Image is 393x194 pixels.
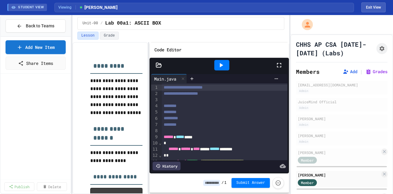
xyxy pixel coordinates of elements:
[151,85,159,91] div: 1
[151,152,159,159] div: 12
[298,88,309,93] div: Admin
[298,105,309,110] div: Admin
[4,182,34,191] a: Publish
[151,122,159,128] div: 7
[105,20,161,27] span: Lab 00a1: ASCII BOX
[298,150,380,155] div: [PERSON_NAME]
[151,74,187,83] div: Main.java
[58,5,76,10] span: Viewing
[26,23,54,29] span: Back to Teams
[301,180,314,185] span: Member
[298,82,386,88] div: [EMAIL_ADDRESS][DOMAIN_NAME]
[298,99,386,105] div: JuiceMind Official
[298,172,380,178] div: [PERSON_NAME]
[151,97,159,103] div: 3
[151,91,159,97] div: 2
[151,134,159,140] div: 9
[159,141,162,145] span: Fold line
[6,19,66,33] button: Back to Teams
[224,180,227,185] span: 1
[154,46,181,54] h6: Code Editor
[151,116,159,122] div: 6
[298,122,309,127] div: Admin
[151,109,159,115] div: 5
[361,2,386,12] button: Exit student view
[236,180,265,185] span: Submit Answer
[6,57,66,70] a: Share Items
[159,153,162,158] span: Fold line
[272,177,284,189] button: Force resubmission of student's answer (Admin only)
[151,76,179,82] div: Main.java
[295,18,314,32] div: My Account
[153,162,181,170] div: History
[6,40,66,54] a: Add New Item
[151,140,159,146] div: 10
[151,146,159,152] div: 11
[100,21,103,26] span: /
[365,69,387,75] button: Grades
[79,4,118,11] span: [PERSON_NAME]
[83,21,98,26] span: Unit-00
[298,133,386,138] div: [PERSON_NAME]
[342,143,387,169] iframe: chat widget
[360,68,363,75] span: |
[376,43,387,54] button: Assignment Settings
[343,69,357,75] button: Add
[77,32,99,40] button: Lesson
[367,169,387,188] iframe: chat widget
[298,116,386,121] div: [PERSON_NAME]
[301,157,314,163] span: Member
[18,5,44,10] span: STUDENT VIEW
[296,40,374,57] h1: CHHS AP CSA [DATE]-[DATE] (Labs)
[151,159,159,177] div: 13
[151,128,159,134] div: 8
[100,32,119,40] button: Grade
[296,67,320,76] h2: Members
[151,103,159,109] div: 4
[232,178,270,188] button: Submit Answer
[37,182,67,191] a: Delete
[298,139,309,144] div: Admin
[221,180,224,185] span: /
